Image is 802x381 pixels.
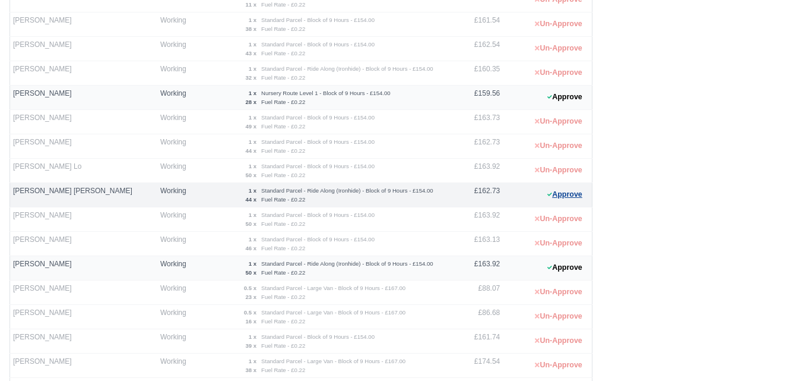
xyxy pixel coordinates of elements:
strong: 1 x [249,333,256,340]
small: Fuel Rate - £0.22 [261,147,305,154]
strong: 28 x [245,99,256,105]
td: [PERSON_NAME] [10,61,157,86]
small: Standard Parcel - Block of 9 Hours - £154.00 [261,212,375,218]
strong: 1 x [249,260,256,267]
button: Un-Approve [528,210,588,228]
td: [PERSON_NAME] [10,281,157,305]
strong: 1 x [249,236,256,243]
td: Working [157,232,195,256]
small: Fuel Rate - £0.22 [261,221,305,227]
small: Fuel Rate - £0.22 [261,26,305,32]
td: [PERSON_NAME] Lo [10,159,157,183]
strong: 1 x [249,138,256,145]
td: [PERSON_NAME] [10,86,157,110]
small: Standard Parcel - Large Van - Block of 9 Hours - £167.00 [261,358,405,364]
strong: 0.5 x [244,309,256,316]
td: £161.74 [449,329,503,354]
td: Working [157,37,195,61]
strong: 16 x [245,318,256,325]
td: £161.54 [449,12,503,37]
strong: 1 x [249,358,256,364]
button: Un-Approve [528,308,588,325]
small: Standard Parcel - Block of 9 Hours - £154.00 [261,114,375,121]
td: £162.73 [449,183,503,207]
strong: 32 x [245,74,256,81]
small: Standard Parcel - Block of 9 Hours - £154.00 [261,138,375,145]
small: Standard Parcel - Block of 9 Hours - £154.00 [261,333,375,340]
td: Working [157,86,195,110]
button: Un-Approve [528,357,588,374]
small: Nursery Route Level 1 - Block of 9 Hours - £154.00 [261,90,391,96]
td: Working [157,110,195,134]
td: £163.92 [449,207,503,232]
td: [PERSON_NAME] [10,134,157,159]
td: Working [157,281,195,305]
strong: 50 x [245,269,256,276]
td: £163.73 [449,110,503,134]
small: Standard Parcel - Block of 9 Hours - £154.00 [261,236,375,243]
button: Un-Approve [528,137,588,155]
td: £163.13 [449,232,503,256]
td: Working [157,329,195,354]
td: £163.92 [449,256,503,281]
strong: 1 x [249,41,256,48]
strong: 39 x [245,342,256,349]
strong: 23 x [245,294,256,300]
td: Working [157,159,195,183]
strong: 50 x [245,221,256,227]
button: Approve [541,259,589,276]
td: Working [157,256,195,281]
td: [PERSON_NAME] [10,110,157,134]
td: £174.54 [449,354,503,378]
td: [PERSON_NAME] [10,354,157,378]
small: Standard Parcel - Block of 9 Hours - £154.00 [261,17,375,23]
small: Fuel Rate - £0.22 [261,196,305,203]
iframe: Chat Widget [743,324,802,381]
strong: 1 x [249,17,256,23]
strong: 50 x [245,172,256,178]
strong: 1 x [249,65,256,72]
strong: 38 x [245,26,256,32]
button: Approve [541,186,589,203]
small: Standard Parcel - Ride Along (Ironhide) - Block of 9 Hours - £154.00 [261,187,433,194]
strong: 1 x [249,212,256,218]
small: Standard Parcel - Large Van - Block of 9 Hours - £167.00 [261,285,405,291]
button: Un-Approve [528,113,588,130]
small: Fuel Rate - £0.22 [261,294,305,300]
td: £160.35 [449,61,503,86]
td: [PERSON_NAME] [10,12,157,37]
small: Standard Parcel - Block of 9 Hours - £154.00 [261,163,375,169]
button: Un-Approve [528,332,588,349]
small: Fuel Rate - £0.22 [261,269,305,276]
small: Fuel Rate - £0.22 [261,318,305,325]
small: Standard Parcel - Block of 9 Hours - £154.00 [261,41,375,48]
strong: 49 x [245,123,256,130]
small: Fuel Rate - £0.22 [261,74,305,81]
strong: 43 x [245,50,256,56]
strong: 46 x [245,245,256,251]
td: £162.54 [449,37,503,61]
td: [PERSON_NAME] [10,37,157,61]
button: Un-Approve [528,235,588,252]
button: Un-Approve [528,15,588,33]
strong: 1 x [249,90,256,96]
td: Working [157,61,195,86]
td: [PERSON_NAME] [10,207,157,232]
strong: 1 x [249,163,256,169]
strong: 38 x [245,367,256,373]
td: £88.07 [449,281,503,305]
small: Fuel Rate - £0.22 [261,367,305,373]
small: Standard Parcel - Ride Along (Ironhide) - Block of 9 Hours - £154.00 [261,65,433,72]
strong: 0.5 x [244,285,256,291]
strong: 11 x [245,1,256,8]
small: Fuel Rate - £0.22 [261,1,305,8]
td: Working [157,12,195,37]
td: Working [157,305,195,329]
button: Un-Approve [528,64,588,81]
button: Un-Approve [528,284,588,301]
td: Working [157,134,195,159]
button: Approve [541,89,589,106]
strong: 44 x [245,196,256,203]
td: [PERSON_NAME] [10,256,157,281]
